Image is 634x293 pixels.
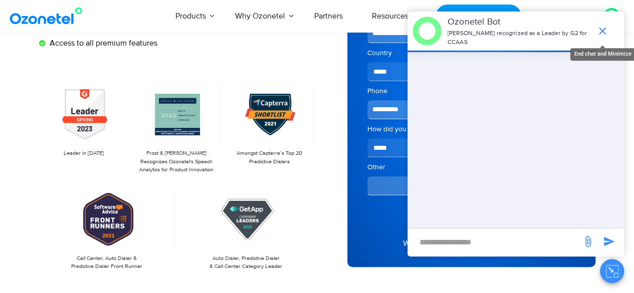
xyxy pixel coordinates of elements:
label: Other [367,162,575,172]
label: Phone [367,86,575,96]
span: send message [578,231,598,251]
label: How did you hear about us? [367,124,575,134]
a: We guarantee your data is safe with us. [403,237,539,249]
label: Country [367,48,575,58]
p: Call Center, Auto Dialer & Predictive Dialer Front Runner [44,254,170,271]
button: Close chat [600,259,624,283]
span: end chat or minimize [592,21,612,41]
a: Request a Demo [436,5,521,28]
p: Frost & [PERSON_NAME] Recognizes Ozonetel's Speech Analytics for Product Innovation [136,149,216,174]
p: Leader in [DATE] [44,149,124,158]
p: [PERSON_NAME] recognized as a Leader by G2 for CCAAS [448,29,591,47]
p: Ozonetel Bot [448,16,591,29]
span: send message [599,231,619,251]
div: new-msg-input [412,233,577,251]
span: Access to all premium features [47,37,157,49]
img: header [412,17,442,46]
p: Amongst Capterra’s Top 20 Predictive Dialers [229,149,309,166]
p: Auto Dialer, Predictive Dialer & Call Center Category Leader [183,254,309,271]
